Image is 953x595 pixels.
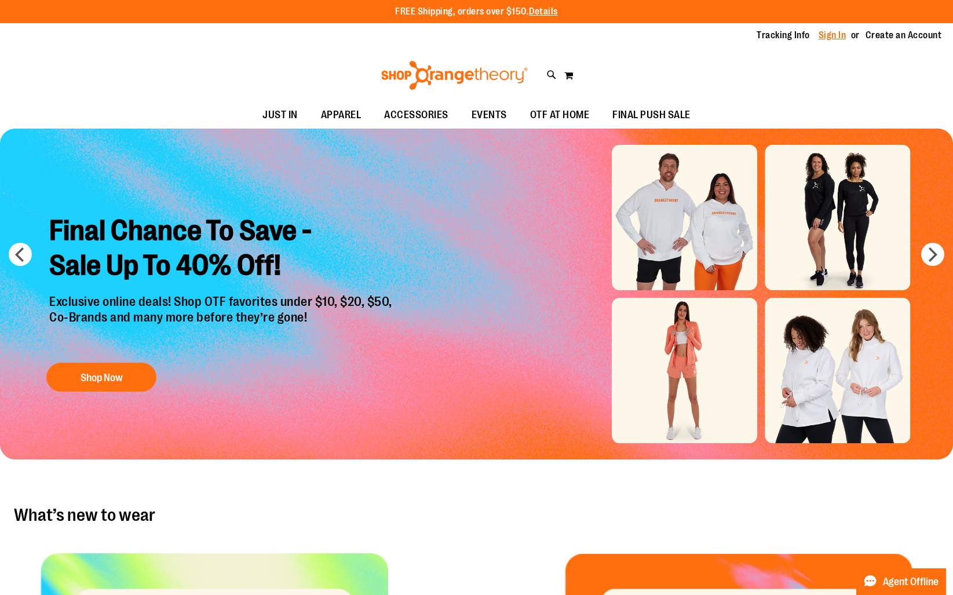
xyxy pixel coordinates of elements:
a: APPAREL [309,102,373,129]
span: Agent Offline [883,576,939,587]
a: Details [529,6,558,17]
span: APPAREL [321,102,362,128]
button: next [921,243,944,266]
button: prev [9,243,32,266]
a: FINAL PUSH SALE [601,102,702,129]
img: Shop Orangetheory [379,61,530,90]
span: EVENTS [472,102,507,128]
a: ACCESSORIES [373,102,460,129]
a: Tracking Info [757,29,810,42]
span: FINAL PUSH SALE [612,102,691,128]
h2: Final Chance To Save - Sale Up To 40% Off! [41,205,404,295]
span: JUST IN [262,102,298,128]
span: ACCESSORIES [384,102,448,128]
span: OTF AT HOME [530,102,590,128]
p: FREE Shipping, orders over $150. [395,5,558,19]
p: Exclusive online deals! Shop OTF favorites under $10, $20, $50, Co-Brands and many more before th... [41,295,404,352]
a: Final Chance To Save -Sale Up To 40% Off! Exclusive online deals! Shop OTF favorites under $10, $... [41,205,404,398]
h2: What’s new to wear [14,506,939,524]
a: JUST IN [251,102,309,129]
button: Agent Offline [856,568,946,595]
button: Shop Now [46,363,156,392]
a: OTF AT HOME [519,102,601,129]
a: Create an Account [866,29,942,42]
a: Sign In [819,29,846,42]
a: EVENTS [460,102,519,129]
